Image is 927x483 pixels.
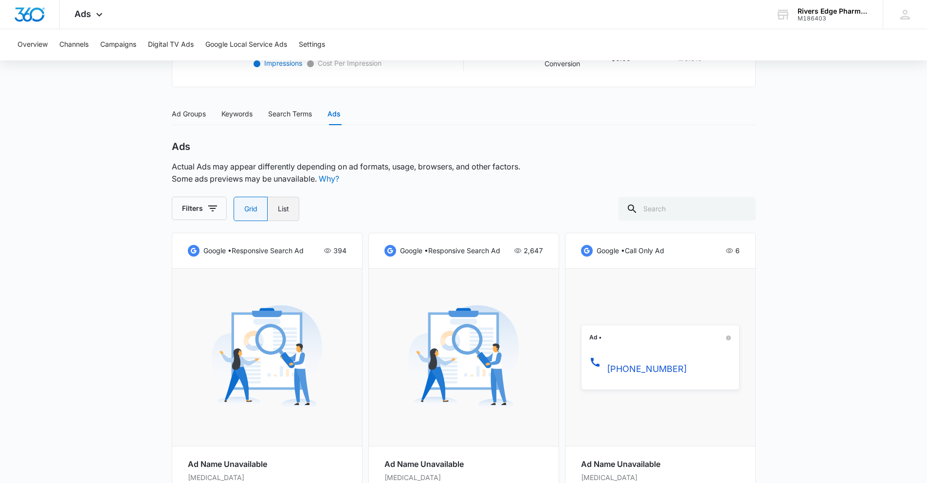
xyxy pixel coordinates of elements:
p: google • call only ad [597,245,664,256]
span: Cost Per Impression [316,59,382,67]
p: Ad Name Unavailable [188,458,346,470]
div: Keywords [221,109,253,119]
input: Search [618,197,756,221]
label: Grid [234,197,268,221]
button: Campaigns [100,29,136,60]
div: account name [798,7,869,15]
p: Actual Ads may appear differently depending on ad formats, usage, browsers, and other factors. So... [172,161,520,185]
p: [PHONE_NUMBER] [607,348,687,376]
p: Ad Name Unavailable [384,458,543,470]
img: google [581,245,593,257]
p: google • responsive search ad [203,245,304,256]
button: Digital TV Ads [148,29,194,60]
div: account id [798,15,869,22]
label: List [268,197,299,221]
img: google [188,245,200,257]
p: 6 [735,245,740,256]
span: Impressions [262,59,302,67]
div: Ads [327,109,340,119]
div: Search Terms [268,109,312,119]
img: Preview Unavailable [212,302,322,413]
button: Settings [299,29,325,60]
button: Channels [59,29,89,60]
a: Why? [319,174,339,184]
img: Preview Unavailable [408,302,519,413]
p: google • responsive search ad [400,245,500,256]
div: Ad Groups [172,109,206,119]
span: Ads [74,9,91,19]
button: Filters [172,197,227,220]
p: [MEDICAL_DATA] [384,472,543,483]
p: 394 [333,245,346,256]
p: [MEDICAL_DATA] [581,472,740,483]
p: • [589,333,602,342]
button: Google Local Service Ads [205,29,287,60]
p: Ad Name Unavailable [581,458,740,470]
h2: Ads [172,141,190,153]
span: Ad [589,334,597,341]
p: 2,647 [524,245,543,256]
p: [MEDICAL_DATA] [188,472,346,483]
button: Overview [18,29,48,60]
img: google [384,245,396,257]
